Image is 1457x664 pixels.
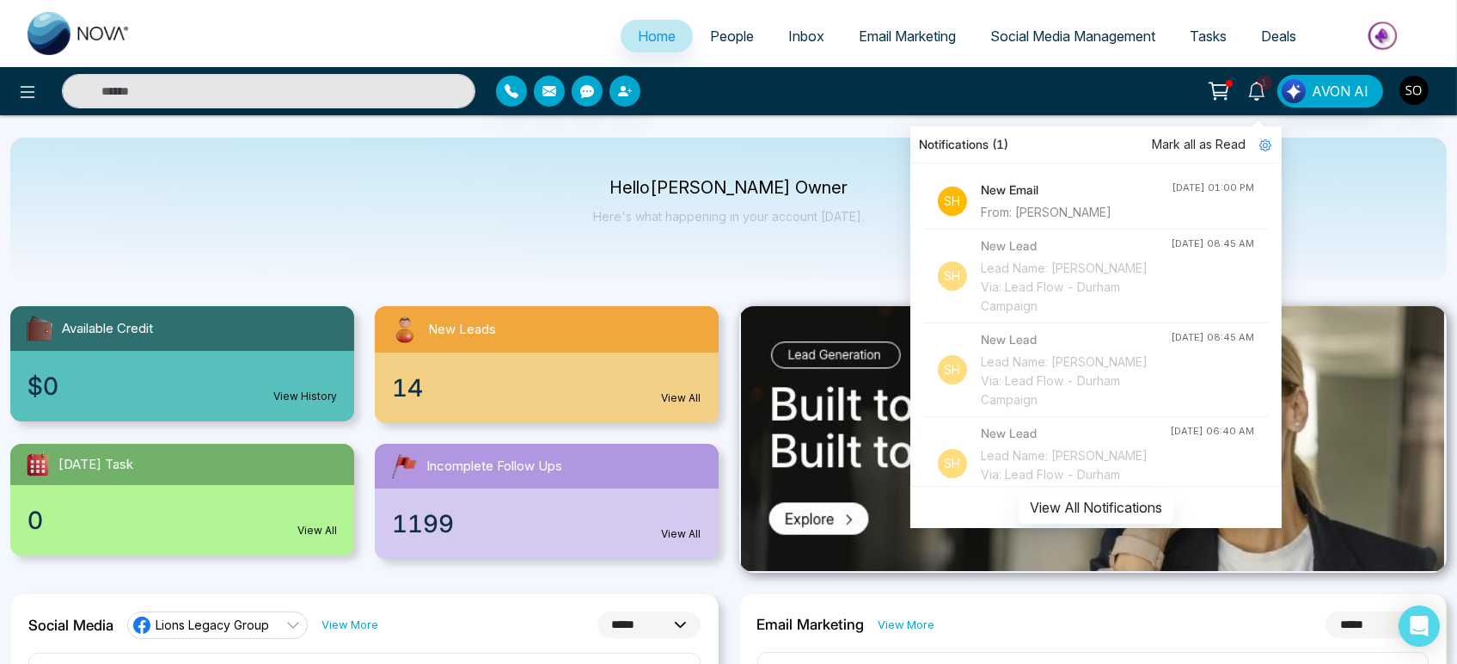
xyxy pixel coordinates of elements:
p: Sh [938,355,967,384]
a: New Leads14View All [364,306,729,423]
img: newLeads.svg [389,313,421,346]
img: todayTask.svg [24,451,52,478]
div: From: [PERSON_NAME] [981,203,1172,222]
span: Home [638,28,676,45]
h2: Social Media [28,617,113,634]
h4: New Lead [981,424,1170,443]
div: Notifications (1) [910,126,1282,163]
a: Tasks [1172,20,1244,52]
img: Lead Flow [1282,79,1306,103]
div: [DATE] 01:00 PM [1172,181,1254,195]
img: Market-place.gif [1322,16,1447,55]
a: Social Media Management [973,20,1172,52]
img: Nova CRM Logo [28,12,131,55]
h2: Email Marketing [757,616,865,633]
p: Hello [PERSON_NAME] Owner [593,181,864,195]
a: People [693,20,771,52]
h4: New Lead [981,237,1171,255]
button: AVON AI [1277,75,1383,108]
img: followUps.svg [389,451,419,482]
p: Here's what happening in your account [DATE]. [593,209,864,224]
p: Sh [938,261,967,291]
img: availableCredit.svg [24,313,55,344]
div: [DATE] 08:45 AM [1171,330,1254,345]
img: User Avatar [1399,76,1429,105]
a: View All Notifications [1019,499,1173,513]
a: View All [662,390,701,406]
span: Email Marketing [859,28,956,45]
span: 14 [392,370,423,406]
span: Tasks [1190,28,1227,45]
span: New Leads [428,320,496,340]
div: Lead Name: [PERSON_NAME] Via: Lead Flow - Durham Campaign [981,446,1170,503]
span: People [710,28,754,45]
a: View All [662,526,701,542]
span: 1199 [392,506,454,542]
a: Home [621,20,693,52]
button: View All Notifications [1019,491,1173,524]
span: Incomplete Follow Ups [426,457,562,476]
div: Lead Name: [PERSON_NAME] Via: Lead Flow - Durham Campaign [981,353,1171,409]
div: Open Intercom Messenger [1399,606,1440,647]
a: Incomplete Follow Ups1199View All [364,444,729,559]
a: Email Marketing [842,20,973,52]
span: 0 [28,502,43,538]
div: [DATE] 08:45 AM [1171,237,1254,251]
span: $0 [28,368,58,404]
h4: New Email [981,181,1172,200]
a: View More [321,617,378,633]
div: [DATE] 06:40 AM [1170,424,1254,439]
p: Sh [938,187,967,216]
span: 1 [1257,75,1272,90]
div: Lead Name: [PERSON_NAME] Via: Lead Flow - Durham Campaign [981,259,1171,316]
a: 1 [1236,75,1277,105]
a: View All [297,523,337,538]
p: Sh [938,449,967,478]
span: Lions Legacy Group [156,617,269,633]
span: Social Media Management [990,28,1155,45]
span: Inbox [788,28,824,45]
h4: New Lead [981,330,1171,349]
span: Deals [1261,28,1296,45]
img: . [741,306,1444,571]
span: AVON AI [1312,81,1368,101]
a: Inbox [771,20,842,52]
a: View More [878,617,935,633]
a: View History [273,389,337,404]
span: [DATE] Task [58,455,133,475]
a: Deals [1244,20,1313,52]
span: Available Credit [62,319,153,339]
span: Mark all as Read [1152,135,1246,154]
